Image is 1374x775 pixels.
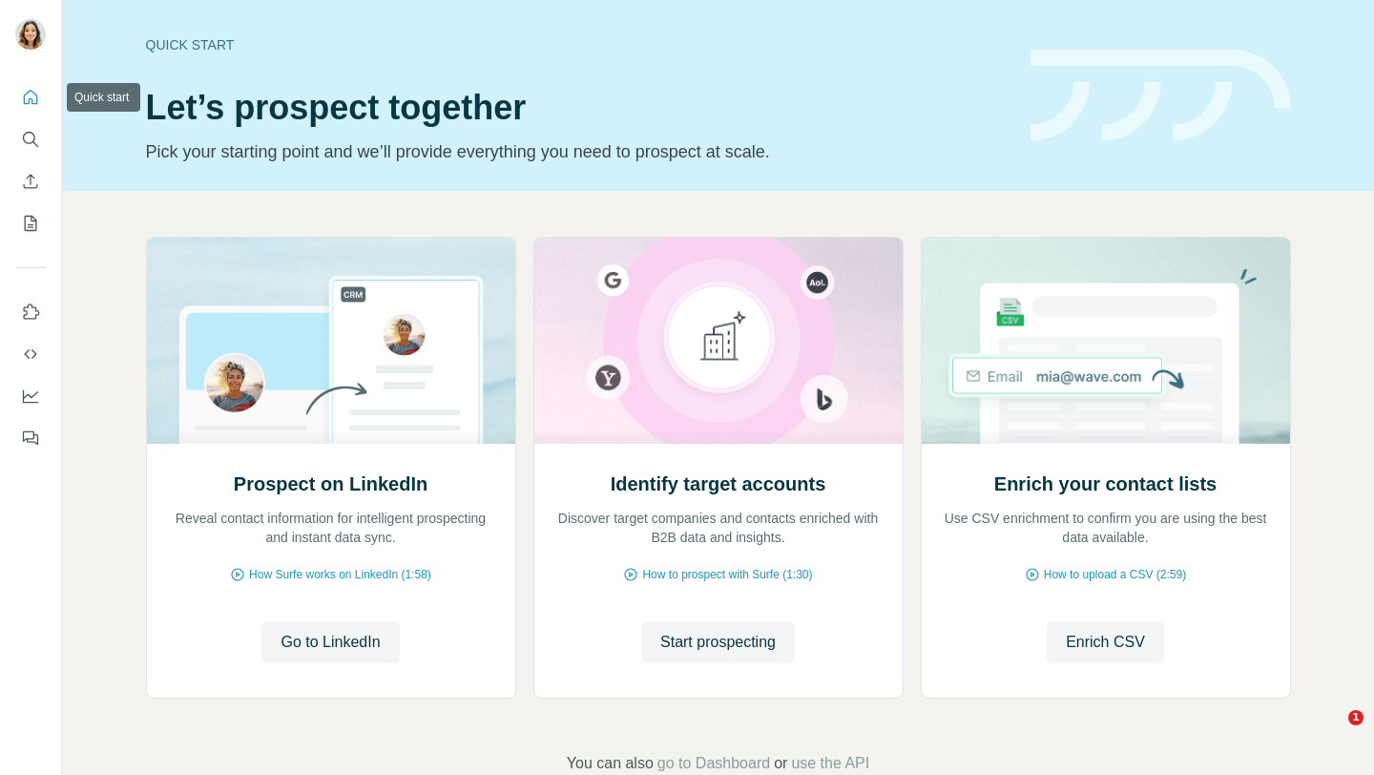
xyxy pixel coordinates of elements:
button: Search [15,122,46,157]
button: Feedback [15,421,46,455]
span: Go to LinkedIn [281,631,380,654]
button: Enrich CSV [15,164,46,199]
button: go to Dashboard [657,752,770,775]
p: Use CSV enrichment to confirm you are using the best data available. [941,509,1271,547]
button: Enrich CSV [1047,621,1164,663]
img: banner [1030,50,1291,142]
button: Start prospecting [641,621,795,663]
span: 1 [1348,710,1364,725]
button: Quick start [15,80,46,115]
button: Use Surfe on LinkedIn [15,295,46,329]
button: My lists [15,206,46,241]
h2: Prospect on LinkedIn [234,471,427,497]
h1: Let’s prospect together [146,89,1008,127]
span: How to upload a CSV (2:59) [1044,566,1186,583]
span: You can also [567,752,654,775]
h2: Identify target accounts [611,471,826,497]
iframe: Intercom live chat [1309,710,1355,756]
button: Go to LinkedIn [261,621,399,663]
span: or [774,752,787,775]
span: How to prospect with Surfe (1:30) [642,566,812,583]
p: Pick your starting point and we’ll provide everything you need to prospect at scale. [146,138,1008,165]
p: Discover target companies and contacts enriched with B2B data and insights. [553,509,884,547]
div: Quick start [146,35,1008,54]
button: Dashboard [15,379,46,413]
h2: Enrich your contact lists [994,471,1217,497]
img: Identify target accounts [533,238,904,444]
p: Reveal contact information for intelligent prospecting and instant data sync. [166,509,496,547]
button: use the API [791,752,869,775]
img: Avatar [15,19,46,50]
span: Enrich CSV [1066,631,1145,654]
img: Prospect on LinkedIn [146,238,516,444]
img: Enrich your contact lists [921,238,1291,444]
button: Use Surfe API [15,337,46,371]
span: Start prospecting [660,631,776,654]
span: How Surfe works on LinkedIn (1:58) [249,566,431,583]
